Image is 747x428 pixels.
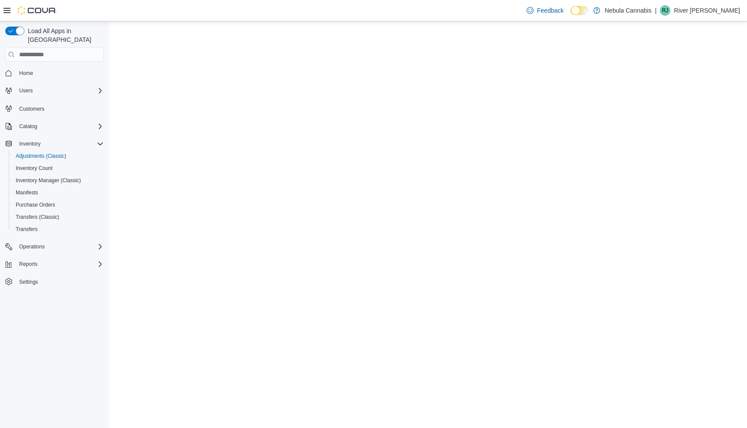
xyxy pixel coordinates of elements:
[16,85,36,96] button: Users
[12,212,63,222] a: Transfers (Classic)
[9,223,107,235] button: Transfers
[12,151,104,161] span: Adjustments (Classic)
[2,138,107,150] button: Inventory
[9,211,107,223] button: Transfers (Classic)
[16,153,66,160] span: Adjustments (Classic)
[662,5,669,16] span: RJ
[2,258,107,270] button: Reports
[17,6,57,15] img: Cova
[19,243,45,250] span: Operations
[12,175,104,186] span: Inventory Manager (Classic)
[571,15,571,16] span: Dark Mode
[12,163,104,173] span: Inventory Count
[660,5,670,16] div: River Jane Valentine
[16,104,48,114] a: Customers
[2,85,107,97] button: Users
[12,163,56,173] a: Inventory Count
[16,277,41,287] a: Settings
[2,241,107,253] button: Operations
[19,105,44,112] span: Customers
[12,212,104,222] span: Transfers (Classic)
[9,162,107,174] button: Inventory Count
[12,187,104,198] span: Manifests
[5,63,104,311] nav: Complex example
[16,201,55,208] span: Purchase Orders
[12,151,70,161] a: Adjustments (Classic)
[16,259,41,269] button: Reports
[16,139,44,149] button: Inventory
[2,67,107,79] button: Home
[16,276,104,287] span: Settings
[16,103,104,114] span: Customers
[16,165,53,172] span: Inventory Count
[9,150,107,162] button: Adjustments (Classic)
[16,177,81,184] span: Inventory Manager (Classic)
[16,68,37,78] a: Home
[9,199,107,211] button: Purchase Orders
[16,241,104,252] span: Operations
[571,6,589,15] input: Dark Mode
[605,5,651,16] p: Nebula Cannabis
[24,27,104,44] span: Load All Apps in [GEOGRAPHIC_DATA]
[16,121,104,132] span: Catalog
[16,121,41,132] button: Catalog
[16,139,104,149] span: Inventory
[9,174,107,187] button: Inventory Manager (Classic)
[16,241,48,252] button: Operations
[12,187,41,198] a: Manifests
[12,200,59,210] a: Purchase Orders
[16,85,104,96] span: Users
[674,5,740,16] p: River [PERSON_NAME]
[19,261,37,268] span: Reports
[9,187,107,199] button: Manifests
[2,102,107,115] button: Customers
[16,68,104,78] span: Home
[523,2,567,19] a: Feedback
[12,224,41,234] a: Transfers
[12,224,104,234] span: Transfers
[16,259,104,269] span: Reports
[16,226,37,233] span: Transfers
[2,275,107,288] button: Settings
[16,214,59,221] span: Transfers (Classic)
[19,123,37,130] span: Catalog
[2,120,107,132] button: Catalog
[16,189,38,196] span: Manifests
[12,175,85,186] a: Inventory Manager (Classic)
[655,5,657,16] p: |
[537,6,564,15] span: Feedback
[19,87,33,94] span: Users
[19,279,38,285] span: Settings
[12,200,104,210] span: Purchase Orders
[19,70,33,77] span: Home
[19,140,41,147] span: Inventory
